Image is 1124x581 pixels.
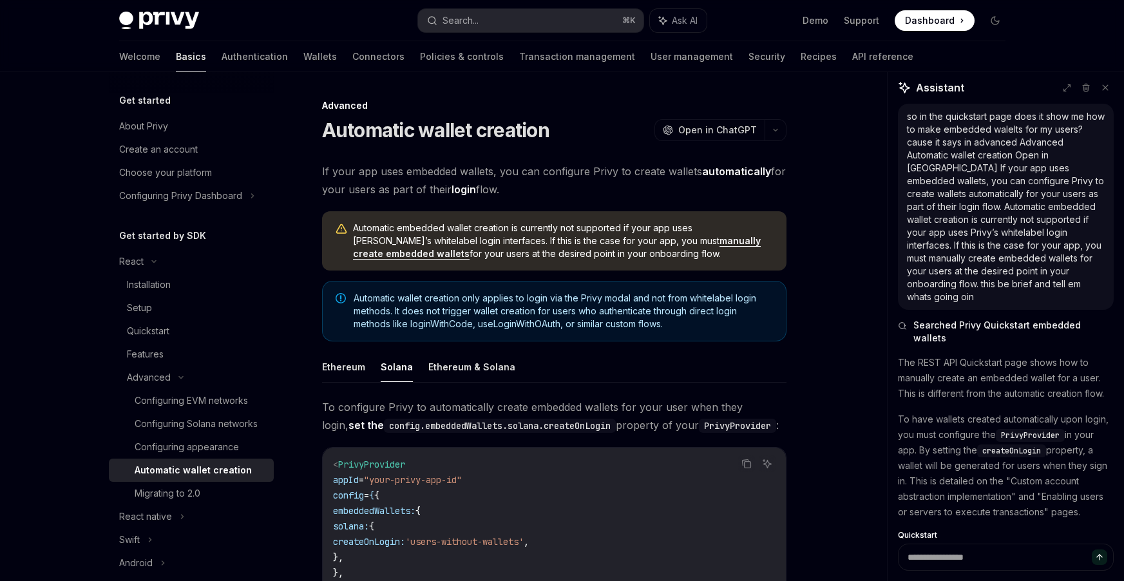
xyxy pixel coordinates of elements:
button: Search...⌘K [418,9,643,32]
div: Quickstart [127,323,169,339]
div: Advanced [322,99,786,112]
span: "your-privy-app-id" [364,474,462,486]
a: API reference [852,41,913,72]
a: Configuring EVM networks [109,389,274,412]
a: Create an account [109,138,274,161]
button: Ethereum & Solana [428,352,515,382]
span: { [369,520,374,532]
span: Quickstart [898,530,937,540]
div: so in the quickstart page does it show me how to make embedded walelts for my users? cause it say... [907,110,1105,303]
span: config [333,490,364,501]
button: Ask AI [650,9,707,32]
a: Transaction management [519,41,635,72]
a: Automatic wallet creation [109,459,274,482]
button: Toggle dark mode [985,10,1005,31]
p: The REST API Quickstart page shows how to manually create an embedded wallet for a user. This is ... [898,355,1114,401]
a: Dashboard [895,10,975,31]
a: Connectors [352,41,405,72]
span: To configure Privy to automatically create embedded wallets for your user when they login, proper... [322,398,786,434]
div: Search... [443,13,479,28]
button: Searched Privy Quickstart embedded wallets [898,319,1114,345]
span: Assistant [916,80,964,95]
a: Policies & controls [420,41,504,72]
svg: Note [336,293,346,303]
a: Demo [803,14,828,27]
div: React native [119,509,172,524]
button: Copy the contents from the code block [738,455,755,472]
h5: Get started [119,93,171,108]
div: Installation [127,277,171,292]
span: PrivyProvider [338,459,405,470]
button: Open in ChatGPT [654,119,765,141]
a: Support [844,14,879,27]
strong: automatically [702,165,771,178]
span: = [359,474,364,486]
span: Searched Privy Quickstart embedded wallets [913,319,1114,345]
strong: login [452,183,476,196]
a: Security [748,41,785,72]
a: Wallets [303,41,337,72]
a: Basics [176,41,206,72]
strong: set the [348,419,616,432]
span: , [524,536,529,548]
span: appId [333,474,359,486]
a: Quickstart [898,530,1114,540]
a: Installation [109,273,274,296]
span: { [369,490,374,501]
div: Android [119,555,153,571]
svg: Warning [335,223,348,236]
h5: Get started by SDK [119,228,206,243]
div: Choose your platform [119,165,212,180]
p: To have wallets created automatically upon login, you must configure the in your app. By setting ... [898,412,1114,520]
span: = [364,490,369,501]
span: If your app uses embedded wallets, you can configure Privy to create wallets for your users as pa... [322,162,786,198]
a: Features [109,343,274,366]
span: ⌘ K [622,15,636,26]
span: Ask AI [672,14,698,27]
span: }, [333,567,343,578]
span: embeddedWallets: [333,505,415,517]
div: Swift [119,532,140,548]
span: createOnLogin: [333,536,405,548]
span: createOnLogin [982,446,1041,456]
h1: Automatic wallet creation [322,119,549,142]
div: Configuring appearance [135,439,239,455]
span: Automatic wallet creation only applies to login via the Privy modal and not from whitelabel login... [354,292,773,330]
button: Ethereum [322,352,365,382]
div: About Privy [119,119,168,134]
div: Advanced [127,370,171,385]
a: Setup [109,296,274,319]
span: 'users-without-wallets' [405,536,524,548]
a: Welcome [119,41,160,72]
div: Configuring Privy Dashboard [119,188,242,204]
div: Configuring Solana networks [135,416,258,432]
div: Automatic wallet creation [135,462,252,478]
a: Quickstart [109,319,274,343]
code: PrivyProvider [699,419,776,433]
div: Migrating to 2.0 [135,486,200,501]
a: Recipes [801,41,837,72]
span: }, [333,551,343,563]
span: Automatic embedded wallet creation is currently not supported if your app uses [PERSON_NAME]’s wh... [353,222,774,260]
button: Solana [381,352,413,382]
button: Ask AI [759,455,776,472]
span: { [374,490,379,501]
div: React [119,254,144,269]
div: Setup [127,300,152,316]
code: config.embeddedWallets.solana.createOnLogin [384,419,616,433]
div: Configuring EVM networks [135,393,248,408]
a: Migrating to 2.0 [109,482,274,505]
div: Features [127,347,164,362]
span: Dashboard [905,14,955,27]
span: { [415,505,421,517]
a: Choose your platform [109,161,274,184]
button: Send message [1092,549,1107,565]
span: solana: [333,520,369,532]
div: Create an account [119,142,198,157]
a: Configuring Solana networks [109,412,274,435]
img: dark logo [119,12,199,30]
a: Configuring appearance [109,435,274,459]
span: < [333,459,338,470]
a: Authentication [222,41,288,72]
span: Open in ChatGPT [678,124,757,137]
